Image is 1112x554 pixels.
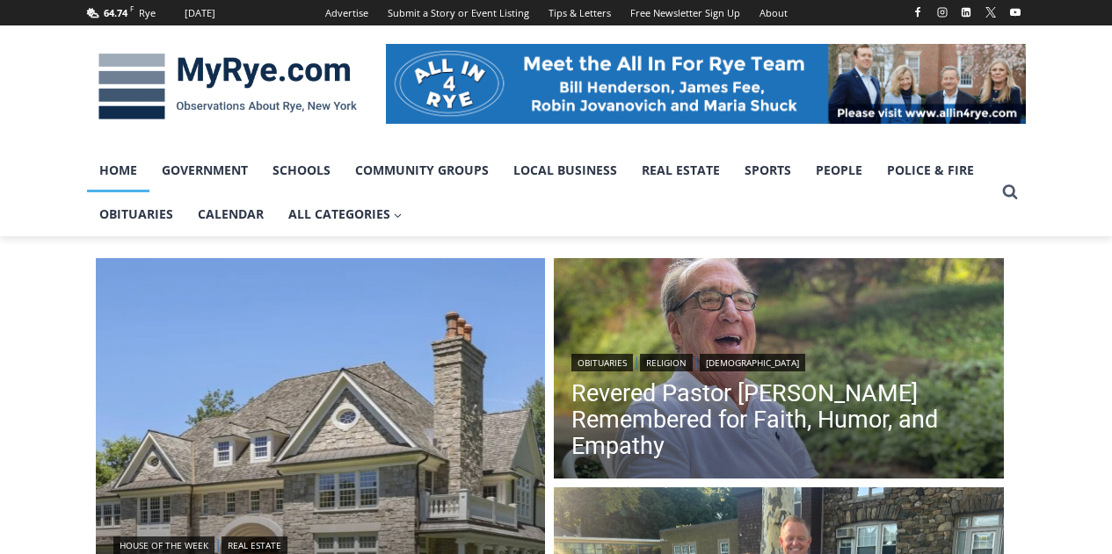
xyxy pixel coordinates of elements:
a: Instagram [932,2,953,23]
div: | | [571,350,986,371]
a: [DEMOGRAPHIC_DATA] [700,354,805,371]
a: Schools [260,148,343,192]
a: Real Estate [222,536,287,554]
a: All Categories [276,192,415,236]
a: Read More Revered Pastor Donald Poole Jr. Remembered for Faith, Humor, and Empathy [554,258,1004,483]
span: 64.74 [104,6,127,19]
a: Revered Pastor [PERSON_NAME] Remembered for Faith, Humor, and Empathy [571,380,986,459]
nav: Primary Navigation [87,148,994,237]
a: YouTube [1005,2,1026,23]
a: Calendar [185,192,276,236]
a: Obituaries [87,192,185,236]
a: Community Groups [343,148,501,192]
div: [DATE] [185,5,215,21]
a: House of the Week [113,536,214,554]
button: View Search Form [994,176,1026,208]
a: X [980,2,1001,23]
a: Government [149,148,260,192]
a: Real Estate [629,148,732,192]
a: Facebook [907,2,928,23]
img: MyRye.com [87,41,368,133]
a: Home [87,148,149,192]
img: Obituary - Donald Poole - 2 [554,258,1004,483]
a: Obituaries [571,354,633,371]
img: All in for Rye [386,44,1026,123]
a: Religion [640,354,693,371]
div: | [113,533,528,554]
a: People [803,148,875,192]
a: Linkedin [956,2,977,23]
div: Rye [139,5,156,21]
span: All Categories [288,205,403,224]
span: F [130,4,134,13]
a: Sports [732,148,803,192]
a: Local Business [501,148,629,192]
a: Police & Fire [875,148,986,192]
